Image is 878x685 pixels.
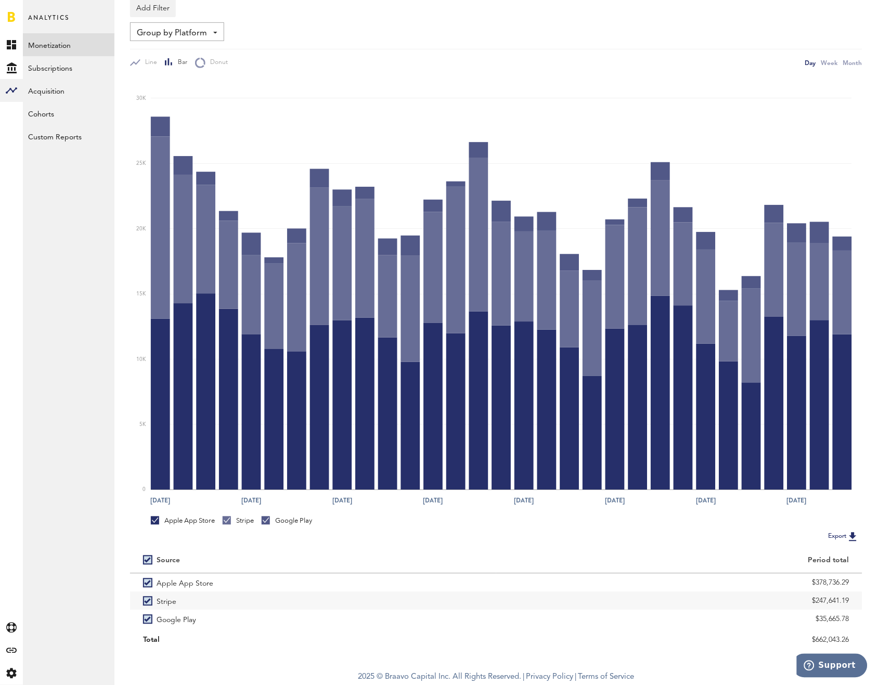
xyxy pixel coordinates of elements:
[509,575,849,591] div: $378,736.29
[509,632,849,648] div: $662,043.26
[139,422,146,428] text: 5K
[23,79,114,102] a: Acquisition
[173,58,187,67] span: Bar
[843,57,862,68] div: Month
[797,654,868,680] iframe: Opens a widget where you can find more information
[23,33,114,56] a: Monetization
[821,57,838,68] div: Week
[28,11,69,33] span: Analytics
[143,487,146,493] text: 0
[157,610,196,628] span: Google Play
[696,496,716,505] text: [DATE]
[157,574,213,592] span: Apple App Store
[805,57,816,68] div: Day
[514,496,534,505] text: [DATE]
[23,125,114,148] a: Custom Reports
[143,632,483,648] div: Total
[787,496,807,505] text: [DATE]
[241,496,261,505] text: [DATE]
[423,496,443,505] text: [DATE]
[205,58,228,67] span: Donut
[136,96,146,101] text: 30K
[151,516,215,526] div: Apple App Store
[23,56,114,79] a: Subscriptions
[605,496,625,505] text: [DATE]
[578,674,635,681] a: Terms of Service
[157,557,180,565] div: Source
[509,593,849,609] div: $247,641.19
[136,226,146,231] text: 20K
[509,557,849,565] div: Period total
[137,24,207,42] span: Group by Platform
[262,516,312,526] div: Google Play
[157,592,176,610] span: Stripe
[847,531,859,543] img: Export
[825,530,862,544] button: Export
[150,496,170,505] text: [DATE]
[223,516,254,526] div: Stripe
[136,161,146,166] text: 25K
[526,674,574,681] a: Privacy Policy
[136,292,146,297] text: 15K
[509,612,849,627] div: $35,665.78
[136,357,146,362] text: 10K
[332,496,352,505] text: [DATE]
[140,58,157,67] span: Line
[23,102,114,125] a: Cohorts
